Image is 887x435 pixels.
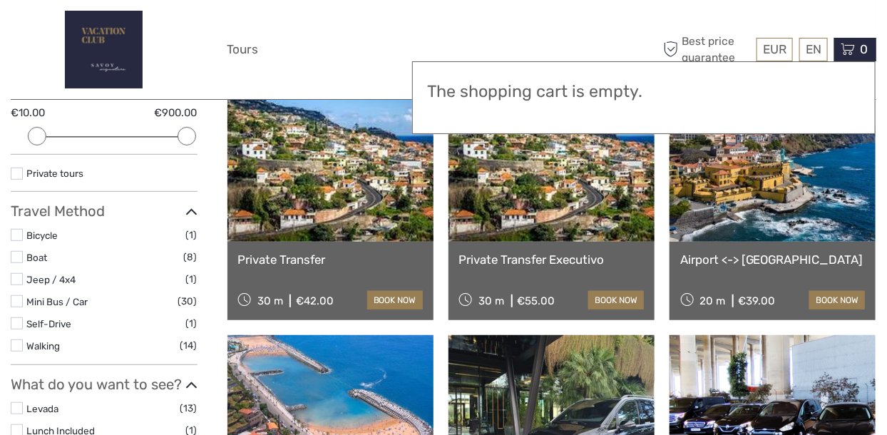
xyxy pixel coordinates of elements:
[763,42,786,56] span: EUR
[296,295,334,307] div: €42.00
[367,291,423,309] a: book now
[65,11,143,88] img: 3285-50543be5-8323-43bf-9ee5-d3f46c372491_logo_big.jpg
[11,376,198,393] h3: What do you want to see?
[186,271,198,287] span: (1)
[26,168,83,179] a: Private tours
[809,291,865,309] a: book now
[184,249,198,265] span: (8)
[26,318,71,329] a: Self-Drive
[186,315,198,332] span: (1)
[155,106,198,121] label: €900.00
[180,400,198,416] span: (13)
[238,252,423,267] a: Private Transfer
[26,230,58,241] a: Bicycle
[227,39,259,60] a: Tours
[518,295,555,307] div: €55.00
[739,295,776,307] div: €39.00
[459,252,644,267] a: Private Transfer Executivo
[178,293,198,309] span: (30)
[799,38,828,61] div: EN
[700,295,726,307] span: 20 m
[11,106,45,121] label: €10.00
[427,82,861,102] h3: The shopping cart is empty.
[26,340,60,352] a: Walking
[26,252,47,263] a: Boat
[588,291,644,309] a: book now
[680,252,865,267] a: Airport <-> [GEOGRAPHIC_DATA]
[11,203,198,220] h3: Travel Method
[26,274,76,285] a: Jeep / 4x4
[479,295,505,307] span: 30 m
[257,295,283,307] span: 30 m
[26,403,58,414] a: Levada
[660,34,754,65] span: Best price guarantee
[858,42,870,56] span: 0
[186,227,198,243] span: (1)
[180,337,198,354] span: (14)
[26,296,88,307] a: Mini Bus / Car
